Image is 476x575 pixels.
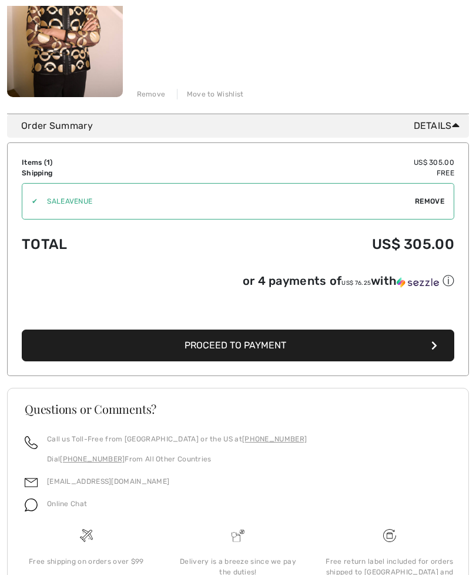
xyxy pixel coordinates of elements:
[22,197,38,207] div: ✔
[25,404,451,416] h3: Questions or Comments?
[47,478,169,486] a: [EMAIL_ADDRESS][DOMAIN_NAME]
[47,500,87,508] span: Online Chat
[22,330,454,362] button: Proceed to Payment
[47,434,307,445] p: Call us Toll-Free from [GEOGRAPHIC_DATA] or the US at
[60,456,125,464] a: [PHONE_NUMBER]
[38,184,415,220] input: Promo code
[397,278,439,288] img: Sezzle
[22,294,454,326] iframe: PayPal-paypal
[21,119,464,134] div: Order Summary
[46,159,50,167] span: 1
[22,168,176,179] td: Shipping
[177,89,244,100] div: Move to Wishlist
[80,530,93,543] img: Free shipping on orders over $99
[176,168,454,179] td: Free
[47,454,307,465] p: Dial From All Other Countries
[25,499,38,512] img: chat
[22,274,454,294] div: or 4 payments ofUS$ 76.25withSezzle Click to learn more about Sezzle
[242,436,307,444] a: [PHONE_NUMBER]
[25,477,38,490] img: email
[185,340,286,351] span: Proceed to Payment
[232,530,244,543] img: Delivery is a breeze since we pay the duties!
[20,557,153,567] div: Free shipping on orders over $99
[176,158,454,168] td: US$ 305.00
[415,197,444,207] span: Remove
[414,119,464,134] span: Details
[22,225,176,265] td: Total
[176,225,454,265] td: US$ 305.00
[22,158,176,168] td: Items ( )
[383,530,396,543] img: Free shipping on orders over $99
[243,274,454,290] div: or 4 payments of with
[137,89,166,100] div: Remove
[25,437,38,450] img: call
[341,280,371,287] span: US$ 76.25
